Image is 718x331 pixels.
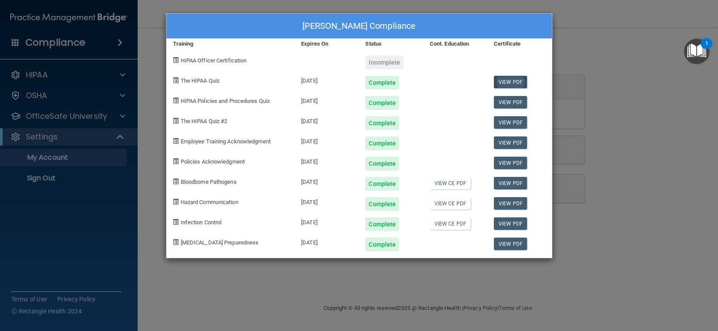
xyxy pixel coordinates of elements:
div: [DATE] [295,231,359,251]
div: Training [166,39,295,49]
div: Complete [365,238,399,251]
span: HIPAA Officer Certification [181,57,247,64]
span: Hazard Communication [181,199,238,205]
a: View PDF [494,157,527,169]
a: View CE PDF [430,217,471,230]
a: View CE PDF [430,177,471,189]
div: [DATE] [295,90,359,110]
a: View PDF [494,177,527,189]
div: Expires On [295,39,359,49]
div: [DATE] [295,69,359,90]
span: Infection Control [181,219,222,226]
a: View PDF [494,96,527,108]
div: [DATE] [295,150,359,170]
a: View PDF [494,136,527,149]
span: Bloodborne Pathogens [181,179,237,185]
div: Status [359,39,423,49]
div: Complete [365,136,399,150]
span: The HIPAA Quiz [181,77,219,84]
div: [DATE] [295,191,359,211]
a: View PDF [494,217,527,230]
div: 1 [705,43,708,55]
a: View PDF [494,238,527,250]
div: Complete [365,157,399,170]
div: Cont. Education [423,39,487,49]
a: View CE PDF [430,197,471,210]
div: Complete [365,76,399,90]
a: View PDF [494,197,527,210]
button: Open Resource Center, 1 new notification [684,39,709,64]
div: [DATE] [295,130,359,150]
div: Complete [365,177,399,191]
div: [DATE] [295,170,359,191]
span: HIPAA Policies and Procedures Quiz [181,98,270,104]
div: Complete [365,96,399,110]
span: Employee Training Acknowledgment [181,138,271,145]
div: [PERSON_NAME] Compliance [166,14,552,39]
span: [MEDICAL_DATA] Preparedness [181,239,259,246]
div: [DATE] [295,211,359,231]
div: Certificate [487,39,552,49]
div: Complete [365,217,399,231]
div: Complete [365,116,399,130]
div: [DATE] [295,110,359,130]
div: Complete [365,197,399,211]
a: View PDF [494,116,527,129]
div: Incomplete [365,56,404,69]
span: The HIPAA Quiz #2 [181,118,228,124]
a: View PDF [494,76,527,88]
span: Policies Acknowledgment [181,158,245,165]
